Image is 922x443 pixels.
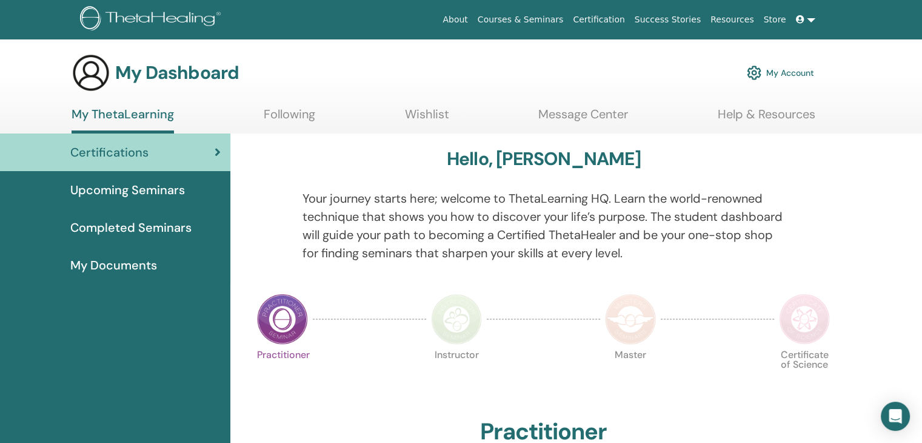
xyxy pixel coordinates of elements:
[405,107,449,130] a: Wishlist
[779,294,830,345] img: Certificate of Science
[718,107,815,130] a: Help & Resources
[431,350,482,401] p: Instructor
[70,181,185,199] span: Upcoming Seminars
[706,8,759,31] a: Resources
[605,294,656,345] img: Master
[630,8,706,31] a: Success Stories
[302,189,785,262] p: Your journey starts here; welcome to ThetaLearning HQ. Learn the world-renowned technique that sh...
[257,350,308,401] p: Practitioner
[70,218,192,237] span: Completed Seminars
[431,294,482,345] img: Instructor
[779,350,830,401] p: Certificate of Science
[80,6,225,33] img: logo.png
[605,350,656,401] p: Master
[759,8,791,31] a: Store
[747,59,814,86] a: My Account
[70,143,149,161] span: Certifications
[881,402,910,431] div: Open Intercom Messenger
[70,256,157,274] span: My Documents
[115,62,239,84] h3: My Dashboard
[538,107,628,130] a: Message Center
[72,107,174,134] a: My ThetaLearning
[438,8,472,31] a: About
[747,63,761,83] img: cog.svg
[568,8,629,31] a: Certification
[264,107,315,130] a: Following
[447,148,641,170] h3: Hello, [PERSON_NAME]
[72,53,110,92] img: generic-user-icon.jpg
[473,8,569,31] a: Courses & Seminars
[257,294,308,345] img: Practitioner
